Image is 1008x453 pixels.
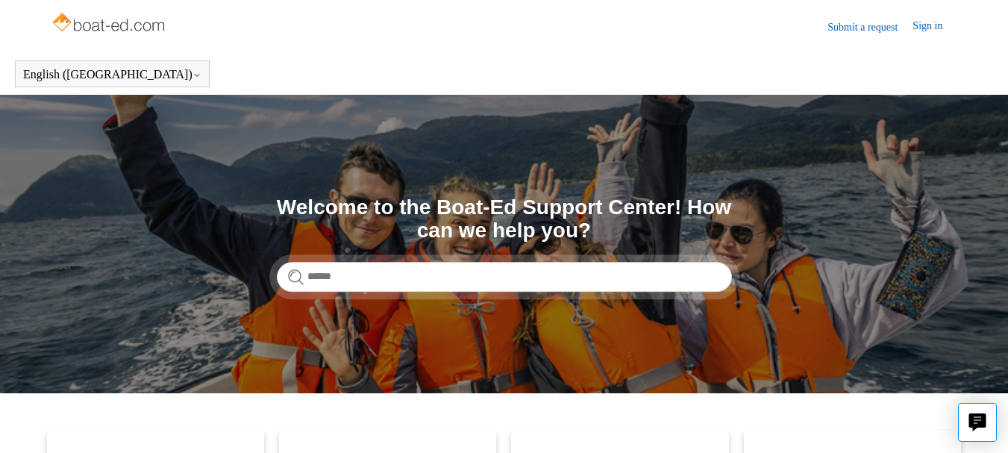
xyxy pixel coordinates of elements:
input: Search [277,262,732,292]
a: Submit a request [827,19,912,35]
h1: Welcome to the Boat-Ed Support Center! How can we help you? [277,196,732,243]
img: Boat-Ed Help Center home page [51,9,169,39]
a: Sign in [912,18,957,36]
button: Live chat [958,403,997,442]
button: English ([GEOGRAPHIC_DATA]) [23,68,201,81]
